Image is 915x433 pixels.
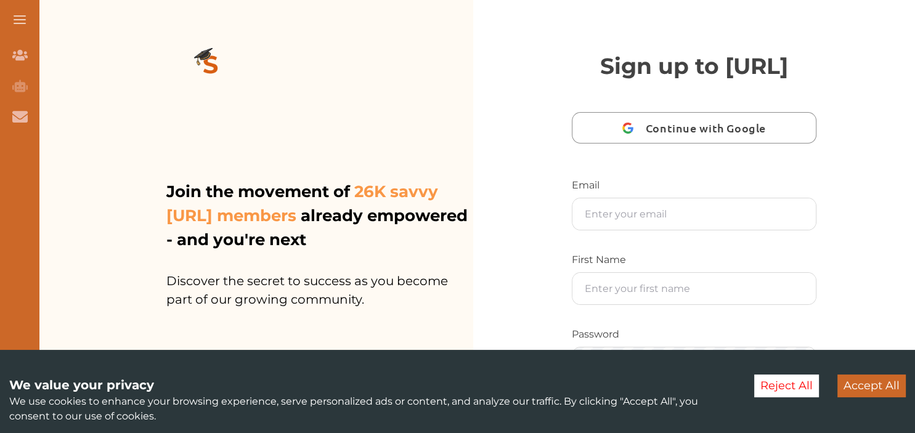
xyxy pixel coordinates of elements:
p: Password [572,327,817,342]
div: We use cookies to enhance your browsing experience, serve personalized ads or content, and analyz... [9,376,736,424]
button: Accept cookies [837,374,906,397]
span: We value your privacy [9,378,154,392]
p: Join the movement of already empowered - and you're next [166,180,471,252]
img: logo [166,22,255,111]
input: Enter your first name [572,273,816,304]
p: First Name [572,253,817,267]
button: Continue with Google [572,112,817,144]
span: Continue with Google [646,113,772,142]
p: Sign up to [URL] [572,49,817,83]
p: Email [572,178,817,193]
button: Decline cookies [754,374,819,397]
p: Discover the secret to success as you become part of our growing community. [166,252,473,328]
input: Enter your email [572,198,816,230]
